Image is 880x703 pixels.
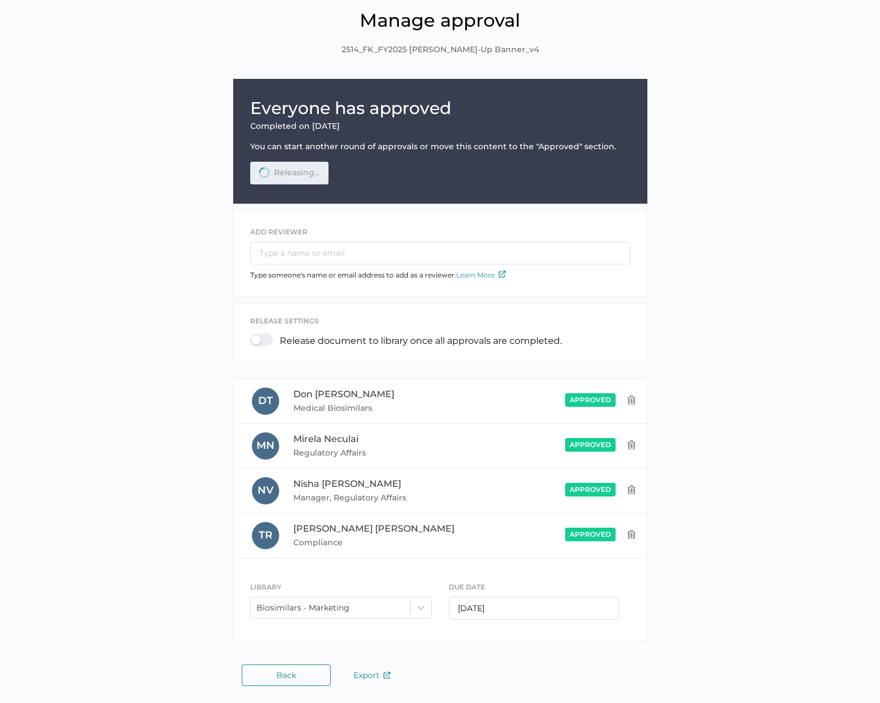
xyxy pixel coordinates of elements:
img: delete [627,440,636,449]
div: Biosimilars - Marketing [256,603,350,613]
span: approved [570,395,611,404]
button: Export [342,664,402,686]
span: Medical Biosimilars [293,401,465,415]
span: approved [570,440,611,449]
span: T R [259,529,272,541]
span: Compliance [293,536,465,549]
span: Type someone's name or email address to add as a reviewer. [250,271,506,279]
img: delete [627,530,636,539]
div: You can start another round of approvals or move this content to the "Approved" section. [250,141,630,151]
img: loading.7c0698a6.svg [259,167,270,178]
span: [PERSON_NAME] [PERSON_NAME] [293,523,454,534]
span: M N [256,439,275,452]
span: 2514_FK_FY2025 [PERSON_NAME]-Up Banner_v4 [342,44,539,56]
div: Releasing... [274,167,319,178]
span: Export [353,670,390,680]
a: Learn More [456,271,506,279]
span: D T [258,394,273,407]
span: Manager, Regulatory Affairs [293,491,465,504]
span: Nisha [PERSON_NAME] [293,478,401,489]
span: approved [570,485,611,494]
span: Regulatory Affairs [293,446,465,460]
h1: Manage approval [9,9,871,31]
span: LIBRARY [250,583,281,591]
input: Type a name or email [250,242,630,264]
span: Don [PERSON_NAME] [293,389,394,399]
button: Back [242,664,331,686]
p: Release document to library once all approvals are completed. [280,335,562,346]
img: delete [627,485,636,494]
span: approved [570,530,611,538]
span: N V [258,484,273,496]
h1: Everyone has approved [250,96,630,121]
span: Back [276,671,296,680]
span: release settings [250,317,319,325]
span: Mirela Neculai [293,433,359,444]
span: DUE DATE [449,583,485,591]
div: Completed on [DATE] [250,121,630,131]
img: delete [627,395,636,405]
img: external-link-icon.7ec190a1.svg [384,672,390,679]
span: ADD REVIEWER [250,228,308,236]
button: Releasing... [250,162,329,184]
img: external-link-icon.7ec190a1.svg [499,271,506,277]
